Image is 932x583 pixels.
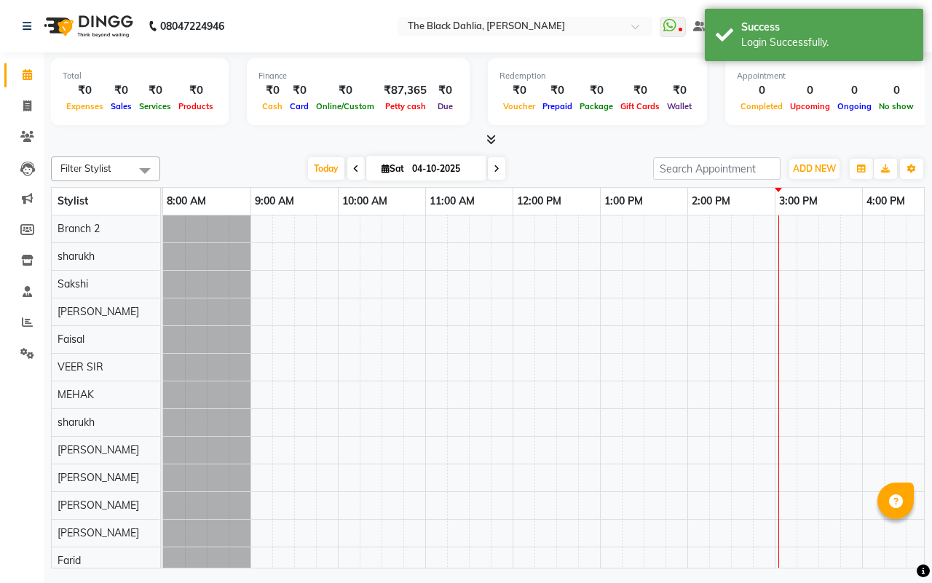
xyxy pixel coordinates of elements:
[653,157,781,180] input: Search Appointment
[786,82,834,99] div: 0
[663,82,695,99] div: ₹0
[58,443,139,456] span: [PERSON_NAME]
[539,101,576,111] span: Prepaid
[378,163,408,174] span: Sat
[58,194,88,207] span: Stylist
[258,82,286,99] div: ₹0
[426,191,478,212] a: 11:00 AM
[408,158,481,180] input: 2025-10-04
[160,6,224,47] b: 08047224946
[513,191,565,212] a: 12:00 PM
[258,70,458,82] div: Finance
[339,191,391,212] a: 10:00 AM
[576,101,617,111] span: Package
[58,499,139,512] span: [PERSON_NAME]
[163,191,210,212] a: 8:00 AM
[499,70,695,82] div: Redemption
[539,82,576,99] div: ₹0
[63,101,107,111] span: Expenses
[58,526,139,539] span: [PERSON_NAME]
[58,305,139,318] span: [PERSON_NAME]
[286,82,312,99] div: ₹0
[737,82,786,99] div: 0
[58,471,139,484] span: [PERSON_NAME]
[58,222,100,235] span: Branch 2
[601,191,647,212] a: 1:00 PM
[251,191,298,212] a: 9:00 AM
[58,277,88,290] span: Sakshi
[663,101,695,111] span: Wallet
[789,159,840,179] button: ADD NEW
[58,388,94,401] span: MEHAK
[834,101,875,111] span: Ongoing
[63,70,217,82] div: Total
[312,82,378,99] div: ₹0
[433,82,458,99] div: ₹0
[107,82,135,99] div: ₹0
[834,82,875,99] div: 0
[58,250,95,263] span: sharukh
[58,333,84,346] span: Faisal
[37,6,137,47] img: logo
[741,20,912,35] div: Success
[434,101,457,111] span: Due
[576,82,617,99] div: ₹0
[58,554,81,567] span: Farid
[58,360,103,373] span: VEER SIR
[382,101,430,111] span: Petty cash
[60,162,111,174] span: Filter Stylist
[786,101,834,111] span: Upcoming
[107,101,135,111] span: Sales
[875,82,917,99] div: 0
[135,82,175,99] div: ₹0
[775,191,821,212] a: 3:00 PM
[135,101,175,111] span: Services
[688,191,734,212] a: 2:00 PM
[499,101,539,111] span: Voucher
[617,101,663,111] span: Gift Cards
[863,191,909,212] a: 4:00 PM
[741,35,912,50] div: Login Successfully.
[308,157,344,180] span: Today
[175,101,217,111] span: Products
[737,101,786,111] span: Completed
[258,101,286,111] span: Cash
[737,70,917,82] div: Appointment
[875,101,917,111] span: No show
[499,82,539,99] div: ₹0
[58,416,95,429] span: sharukh
[378,82,433,99] div: ₹87,365
[63,82,107,99] div: ₹0
[793,163,836,174] span: ADD NEW
[617,82,663,99] div: ₹0
[286,101,312,111] span: Card
[175,82,217,99] div: ₹0
[312,101,378,111] span: Online/Custom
